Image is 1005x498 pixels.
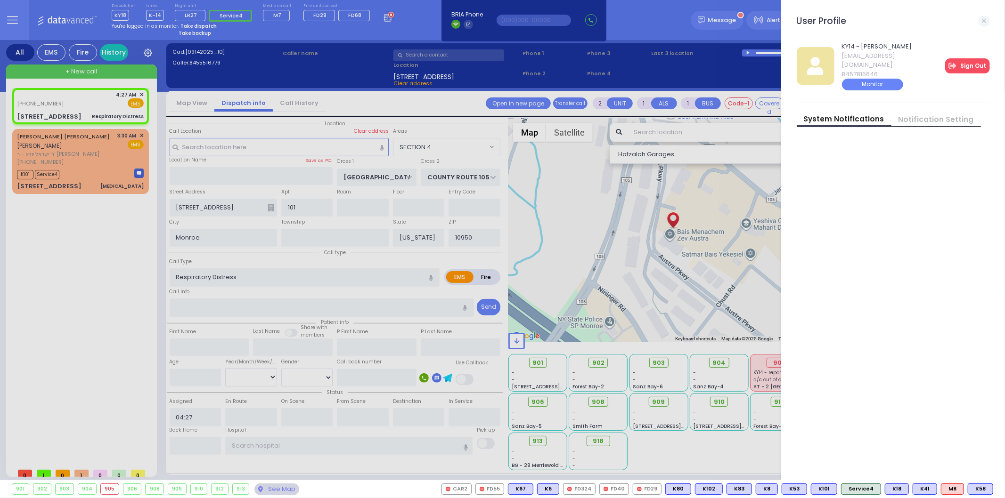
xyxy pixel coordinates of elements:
[567,487,572,491] img: red-radio-icon.svg
[665,483,691,495] div: BLS
[968,483,993,495] div: BLS
[475,483,504,495] div: FD55
[665,483,691,495] div: K80
[891,114,981,124] a: Notification Setting
[637,487,642,491] img: red-radio-icon.svg
[441,483,472,495] div: CAR2
[782,483,807,495] div: BLS
[537,483,559,495] div: K6
[941,483,964,495] div: ALS KJ
[782,483,807,495] div: K53
[756,483,778,495] div: K8
[212,484,228,494] div: 912
[508,483,533,495] div: BLS
[233,484,249,494] div: 913
[941,483,964,495] div: M8
[101,484,119,494] div: 905
[811,483,837,495] div: BLS
[797,114,891,124] a: System Notifications
[599,483,629,495] div: FD40
[797,16,847,26] h3: User Profile
[727,483,752,495] div: BLS
[254,483,299,495] div: See map
[146,484,163,494] div: 908
[945,58,990,73] a: Sign Out
[842,70,944,79] span: 8457816646
[12,484,29,494] div: 901
[842,51,944,70] span: [EMAIL_ADDRESS][DOMAIN_NAME]
[842,79,903,90] div: Monitor
[841,483,881,495] div: Service4
[123,484,141,494] div: 906
[841,483,881,495] div: Driver
[695,483,723,495] div: K102
[480,487,484,491] img: red-radio-icon.svg
[756,483,778,495] div: BLS
[968,483,993,495] div: K58
[695,483,723,495] div: BLS
[604,487,608,491] img: red-radio-icon.svg
[885,483,909,495] div: K18
[633,483,662,495] div: FD29
[842,42,944,51] span: KY14 - [PERSON_NAME]
[78,484,97,494] div: 904
[537,483,559,495] div: BLS
[191,484,207,494] div: 910
[885,483,909,495] div: BLS
[33,484,51,494] div: 902
[168,484,186,494] div: 909
[842,42,944,79] a: KY14 - [PERSON_NAME] [EMAIL_ADDRESS][DOMAIN_NAME] 8457816646
[913,483,937,495] div: K41
[811,483,837,495] div: K101
[563,483,596,495] div: FD324
[727,483,752,495] div: K83
[56,484,74,494] div: 903
[446,487,450,491] img: red-radio-icon.svg
[913,483,937,495] div: BLS
[508,483,533,495] div: K67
